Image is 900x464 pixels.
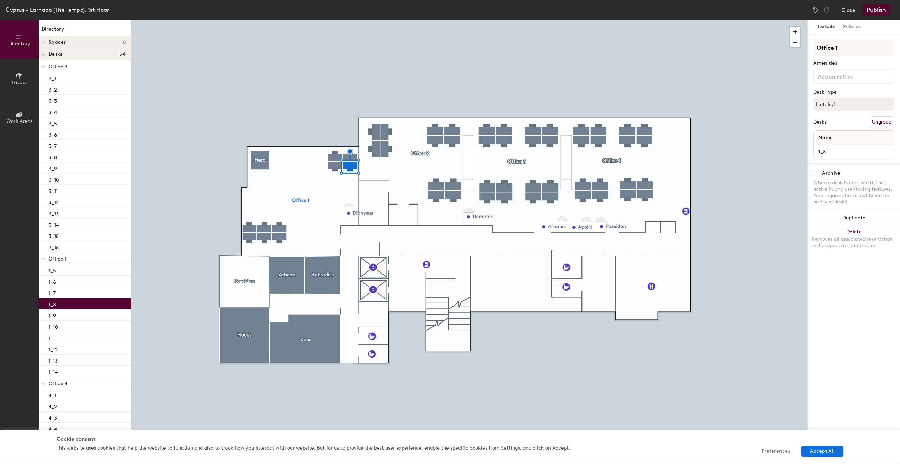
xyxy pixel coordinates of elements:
[49,367,58,375] p: 1_14
[49,119,57,127] p: 3_5
[119,51,126,57] span: 54
[49,277,56,285] p: 1_6
[49,266,56,274] p: 1_5
[49,220,59,228] p: 3_14
[49,322,58,330] p: 1_10
[49,300,56,308] p: 1_8
[49,381,67,387] span: Office 4
[49,96,57,104] p: 3_3
[815,147,893,157] input: Unnamed desk
[49,402,57,410] p: 4_2
[823,6,830,13] img: Redo
[49,390,56,399] p: 4_1
[12,80,27,86] span: Layout
[49,231,59,239] p: 3_15
[817,72,880,80] input: Add amenities
[753,446,796,457] button: Preferences
[49,141,57,149] p: 3_7
[813,180,894,205] div: When a desk is archived it's not active in any user-facing features. Your organization is not bil...
[6,118,32,124] span: Work Areas
[49,243,59,251] p: 3_16
[49,107,57,115] p: 3_4
[49,175,59,183] p: 3_10
[49,74,56,82] p: 3_1
[49,424,57,432] p: 4_4
[49,413,57,421] p: 4_3
[57,435,843,443] div: Cookie consent
[49,311,56,319] p: 1_9
[49,51,62,57] span: Desks
[49,39,66,45] span: Spaces
[813,89,894,95] div: Desk Type
[813,119,827,125] div: Desks
[49,197,59,206] p: 3_12
[839,20,865,34] button: Policies
[49,152,57,161] p: 3_8
[49,85,57,93] p: 3_2
[49,288,56,296] p: 1_7
[49,356,58,364] p: 1_13
[6,5,109,14] div: Сyprus - Larnaca (The Tempo), 1st Floor
[39,25,131,36] h1: Directory
[808,211,900,225] button: Duplicate
[822,170,840,176] div: Archive
[49,333,57,341] p: 1_11
[814,20,839,34] button: Details
[57,444,570,452] p: This website uses cookies that help the website to function and also to track how you interact wi...
[49,345,58,353] p: 1_12
[869,116,894,128] button: Ungroup
[49,209,59,217] p: 3_13
[49,256,66,262] span: Office 1
[49,164,57,172] p: 3_9
[8,41,30,47] span: Directory
[815,131,836,144] span: Name
[862,4,890,15] button: Publish
[813,61,894,66] div: Amenities
[49,186,58,194] p: 3_11
[123,39,126,45] span: 6
[813,98,894,111] button: Hoteled
[49,130,57,138] p: 3_6
[812,6,819,13] img: Undo
[801,446,843,457] button: Accept All
[49,64,67,70] span: Office 3
[812,236,896,249] div: Removes all associated reservation and assignment information
[808,225,900,256] button: DeleteRemoves all associated reservation and assignment information
[841,4,855,15] button: Close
